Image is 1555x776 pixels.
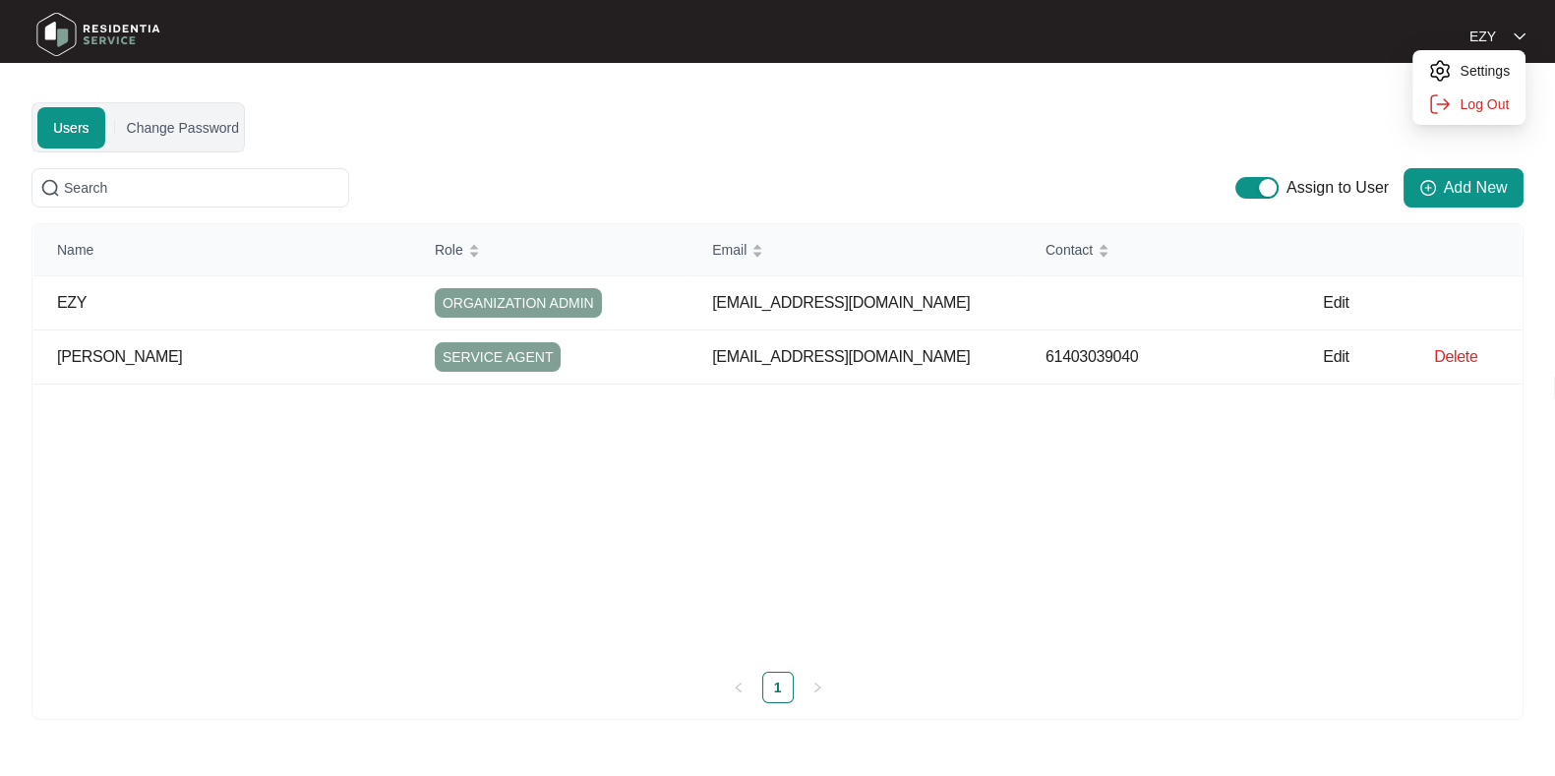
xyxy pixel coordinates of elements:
p: EZY [57,293,411,313]
input: Search [64,177,340,199]
li: 1 [762,672,794,703]
th: Contact [1022,224,1299,276]
button: left [723,672,754,703]
p: [EMAIL_ADDRESS][DOMAIN_NAME] [712,293,1022,313]
span: Email [712,239,747,261]
button: Add New [1404,168,1524,208]
span: left [733,682,745,693]
p: [PERSON_NAME] [57,347,411,367]
span: right [811,682,823,693]
div: Change Password [127,117,239,139]
span: ORGANIZATION ADMIN [435,288,602,318]
button: right [802,672,833,703]
span: plus-circle [1420,180,1436,196]
span: Contact [1046,239,1093,261]
span: Role [435,239,463,261]
p: Settings [1460,61,1510,81]
p: Delete [1434,347,1522,367]
img: settings icon [1428,59,1452,83]
p: Log Out [1460,94,1510,114]
li: Next Page [802,672,833,703]
p: Edit [1323,293,1410,313]
img: residentia service logo [30,5,167,64]
p: Edit [1323,347,1410,367]
p: Assign to User [1286,176,1389,200]
img: search-icon [40,178,60,198]
p: EZY [1469,27,1496,46]
th: Name [33,224,411,276]
span: SERVICE AGENT [435,342,562,372]
img: dropdown arrow [1514,31,1525,41]
p: 61403039040 [1046,347,1299,367]
th: Role [411,224,688,276]
span: Add New [1444,176,1508,200]
div: Users [37,107,105,149]
th: Email [688,224,1022,276]
div: Users [31,168,1524,208]
p: [EMAIL_ADDRESS][DOMAIN_NAME] [712,347,1022,367]
img: settings icon [1428,92,1452,116]
li: Previous Page [723,672,754,703]
a: 1 [763,673,793,702]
